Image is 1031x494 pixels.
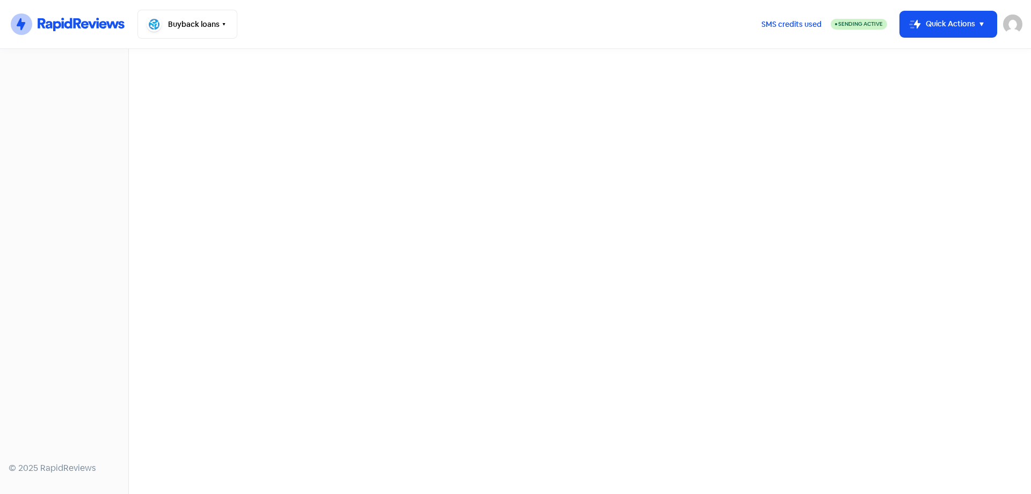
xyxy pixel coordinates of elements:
a: Sending Active [831,18,887,31]
button: Buyback loans [137,10,237,39]
a: SMS credits used [752,18,831,29]
button: Quick Actions [900,11,997,37]
span: SMS credits used [761,19,822,30]
span: Sending Active [838,20,883,27]
img: User [1003,15,1022,34]
div: © 2025 RapidReviews [9,462,120,475]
